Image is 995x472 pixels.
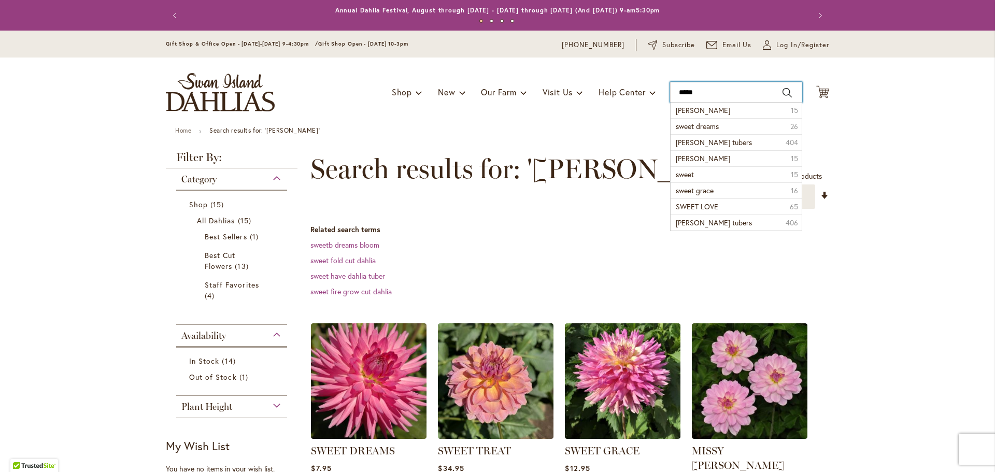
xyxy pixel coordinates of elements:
[197,215,269,226] a: All Dahlias
[676,218,752,227] span: [PERSON_NAME] tubers
[166,73,275,111] a: store logo
[676,137,752,147] span: [PERSON_NAME] tubers
[790,202,798,212] span: 65
[205,231,261,242] a: Best Sellers
[648,40,695,50] a: Subscribe
[662,40,695,50] span: Subscribe
[692,431,807,441] a: MISSY SUE
[692,323,807,439] img: MISSY SUE
[310,255,376,265] a: sweet fold cut dahlia
[210,199,226,210] span: 15
[166,438,230,453] strong: My Wish List
[510,19,514,23] button: 4 of 4
[808,5,829,26] button: Next
[692,445,784,471] a: MISSY [PERSON_NAME]
[181,174,217,185] span: Category
[676,105,730,115] span: [PERSON_NAME]
[786,218,798,228] span: 406
[205,250,261,271] a: Best Cut Flowers
[205,279,261,301] a: Staff Favorites
[676,169,694,179] span: sweet
[310,271,385,281] a: sweet have dahlia tuber
[310,287,392,296] a: sweet fire grow cut dahlia
[565,445,639,457] a: SWEET GRACE
[599,87,646,97] span: Help Center
[676,121,719,131] span: sweet dreams
[676,185,714,195] span: sweet grace
[791,105,798,116] span: 15
[310,240,379,250] a: sweetb dreams bloom
[238,215,254,226] span: 15
[166,40,318,47] span: Gift Shop & Office Open - [DATE]-[DATE] 9-4:30pm /
[205,250,235,271] span: Best Cut Flowers
[189,371,277,382] a: Out of Stock 1
[783,84,792,101] button: Search
[166,152,297,168] strong: Filter By:
[565,323,680,439] img: SWEET GRACE
[250,231,261,242] span: 1
[500,19,504,23] button: 3 of 4
[706,40,752,50] a: Email Us
[175,126,191,134] a: Home
[209,126,320,134] strong: Search results for: '[PERSON_NAME]'
[8,435,37,464] iframe: Launch Accessibility Center
[481,87,516,97] span: Our Farm
[181,401,232,412] span: Plant Height
[235,261,251,271] span: 13
[311,445,395,457] a: SWEET DREAMS
[791,169,798,180] span: 15
[205,232,247,241] span: Best Sellers
[189,356,219,366] span: In Stock
[197,216,235,225] span: All Dahlias
[181,330,226,341] span: Availability
[438,445,511,457] a: SWEET TREAT
[311,323,427,439] img: SWEET DREAMS
[438,323,553,439] img: SWEET TREAT
[438,87,455,97] span: New
[189,199,208,209] span: Shop
[786,137,798,148] span: 404
[166,5,187,26] button: Previous
[335,6,660,14] a: Annual Dahlia Festival, August through [DATE] - [DATE] through [DATE] (And [DATE]) 9-am5:30pm
[318,40,408,47] span: Gift Shop Open - [DATE] 10-3pm
[676,153,730,163] span: [PERSON_NAME]
[763,40,829,50] a: Log In/Register
[490,19,493,23] button: 2 of 4
[205,280,259,290] span: Staff Favorites
[311,431,427,441] a: SWEET DREAMS
[676,202,718,211] span: SWEET LOVE
[189,355,277,366] a: In Stock 14
[776,40,829,50] span: Log In/Register
[438,431,553,441] a: SWEET TREAT
[791,185,798,196] span: 16
[479,19,483,23] button: 1 of 4
[392,87,412,97] span: Shop
[239,371,251,382] span: 1
[791,153,798,164] span: 15
[787,168,822,184] p: products
[543,87,573,97] span: Visit Us
[205,290,217,301] span: 4
[722,40,752,50] span: Email Us
[310,153,776,184] span: Search results for: '[PERSON_NAME]'
[222,355,238,366] span: 14
[310,224,829,235] dt: Related search terms
[790,121,798,132] span: 26
[189,372,237,382] span: Out of Stock
[565,431,680,441] a: SWEET GRACE
[562,40,624,50] a: [PHONE_NUMBER]
[189,199,277,210] a: Shop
